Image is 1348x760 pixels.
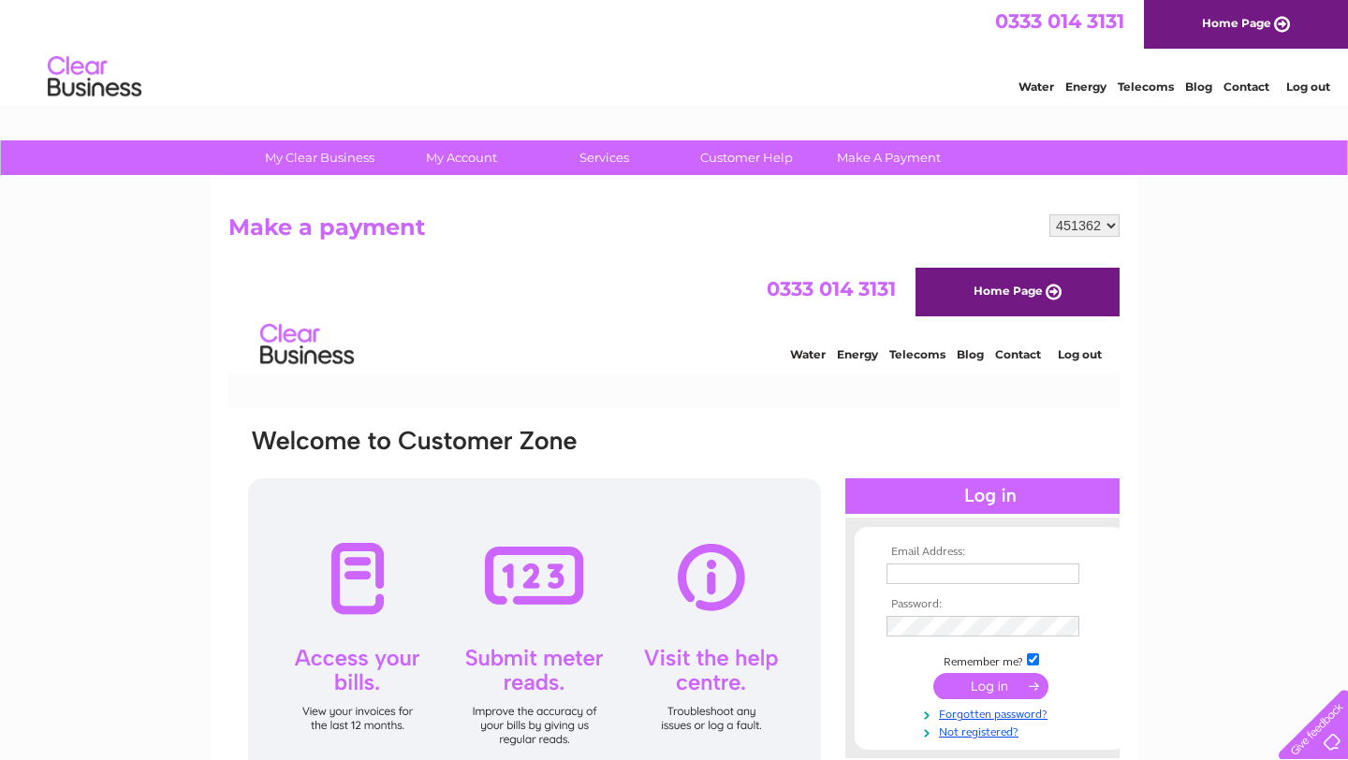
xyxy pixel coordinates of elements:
a: My Clear Business [242,140,397,175]
td: Remember me? [653,383,871,402]
a: Contact [1223,80,1269,94]
a: Log out [1286,80,1330,94]
h2: Make a payment [228,214,1120,250]
div: Clear Business is a trading name of Verastar Limited (registered in [GEOGRAPHIC_DATA] No. 3667643... [233,10,1118,91]
a: My Account [385,140,539,175]
a: Blog [1185,80,1212,94]
a: Customer Help [669,140,824,175]
a: Energy [1065,80,1106,94]
a: 0333 014 3131 [995,9,1124,33]
a: Forgotten password? [658,436,871,454]
th: Password: [653,330,871,343]
img: logo.png [47,49,142,106]
div: Clear Business is a trading name of Verastar Limited (registered in [GEOGRAPHIC_DATA] No. 3667643... [5,10,889,91]
a: Telecoms [1118,80,1174,94]
input: Submit [705,405,820,431]
a: cookies policy [627,541,869,566]
a: Services [527,140,681,175]
a: Make A Payment [812,140,966,175]
th: Email Address: [653,278,871,291]
a: Not registered? [658,454,871,472]
div: Clear Business would like to place cookies on your computer to improve your experience of the sit... [617,495,907,577]
a: Water [1018,80,1054,94]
